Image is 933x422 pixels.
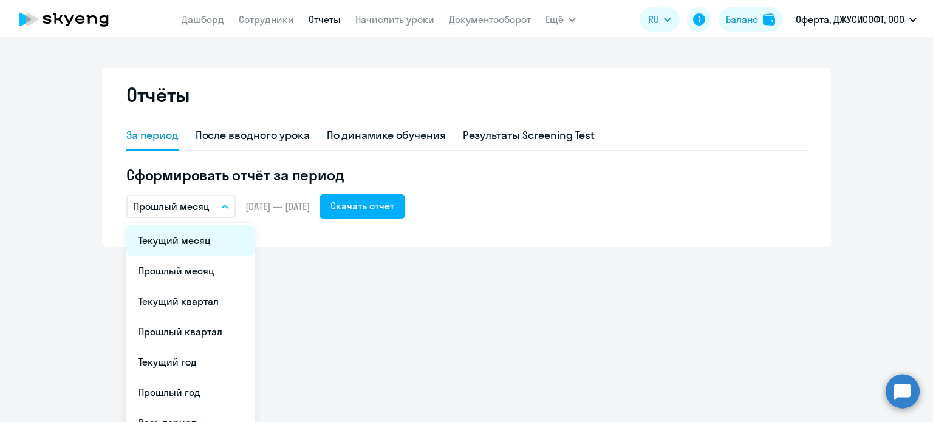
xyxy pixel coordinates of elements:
[355,13,434,26] a: Начислить уроки
[545,7,576,32] button: Ещё
[790,5,923,34] button: Оферта, ДЖУСИСОФТ, ООО
[330,199,394,213] div: Скачать отчёт
[449,13,531,26] a: Документооборот
[763,13,775,26] img: balance
[245,200,310,213] span: [DATE] — [DATE]
[126,195,236,218] button: Прошлый месяц
[648,12,659,27] span: RU
[134,199,210,214] p: Прошлый месяц
[126,165,807,185] h5: Сформировать отчёт за период
[327,128,446,143] div: По динамике обучения
[196,128,310,143] div: После вводного урока
[126,128,179,143] div: За период
[640,7,680,32] button: RU
[239,13,294,26] a: Сотрудники
[126,83,190,107] h2: Отчёты
[719,7,782,32] button: Балансbalance
[309,13,341,26] a: Отчеты
[796,12,904,27] p: Оферта, ДЖУСИСОФТ, ООО
[545,12,564,27] span: Ещё
[182,13,224,26] a: Дашборд
[320,194,405,219] button: Скачать отчёт
[726,12,758,27] div: Баланс
[463,128,595,143] div: Результаты Screening Test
